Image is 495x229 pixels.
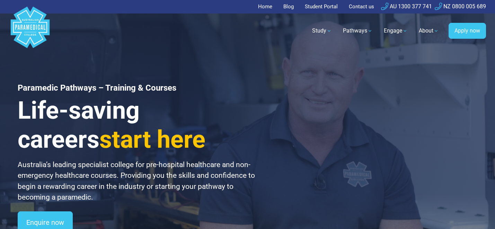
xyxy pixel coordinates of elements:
[18,159,256,203] p: Australia’s leading specialist college for pre-hospital healthcare and non-emergency healthcare c...
[381,3,432,10] a: AU 1300 377 741
[449,23,486,39] a: Apply now
[18,96,256,154] h3: Life-saving careers
[18,83,256,93] h1: Paramedic Pathways – Training & Courses
[308,21,336,40] a: Study
[9,13,51,48] a: Australian Paramedical College
[99,125,205,154] span: start here
[380,21,412,40] a: Engage
[339,21,377,40] a: Pathways
[415,21,443,40] a: About
[435,3,486,10] a: NZ 0800 005 689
